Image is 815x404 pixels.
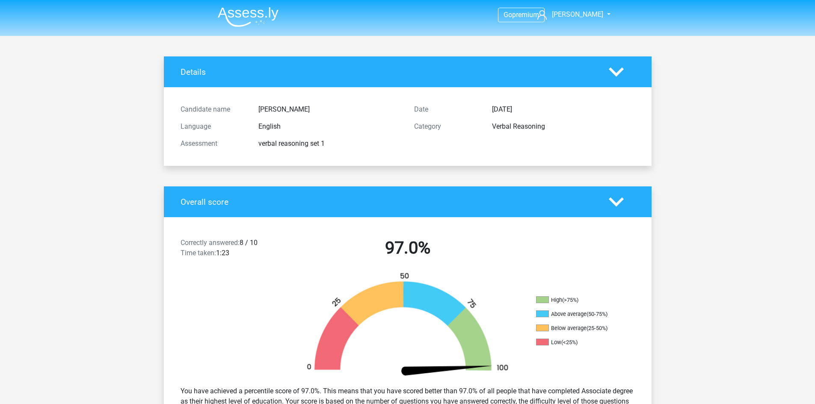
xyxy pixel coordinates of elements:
li: Below average [536,324,622,332]
div: English [252,121,408,132]
div: (<25%) [561,339,578,345]
div: 8 / 10 1:23 [174,238,291,262]
span: [PERSON_NAME] [552,10,603,18]
li: Low [536,339,622,346]
span: Correctly answered: [181,239,240,247]
a: [PERSON_NAME] [534,9,604,20]
div: Verbal Reasoning [486,121,641,132]
img: Assessly [218,7,279,27]
div: [PERSON_NAME] [252,104,408,115]
a: Gopremium [498,9,544,21]
div: verbal reasoning set 1 [252,139,408,149]
div: (50-75%) [587,311,608,317]
div: (25-50%) [587,325,608,331]
h2: 97.0% [297,238,518,258]
span: premium [512,11,539,19]
div: Assessment [174,139,252,149]
img: 97.cffe5254236c.png [292,272,523,379]
div: Date [408,104,486,115]
div: (>75%) [562,297,578,303]
span: Go [504,11,512,19]
div: [DATE] [486,104,641,115]
h4: Overall score [181,197,596,207]
div: Candidate name [174,104,252,115]
div: Category [408,121,486,132]
li: High [536,296,622,304]
div: Language [174,121,252,132]
li: Above average [536,310,622,318]
span: Time taken: [181,249,216,257]
h4: Details [181,67,596,77]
